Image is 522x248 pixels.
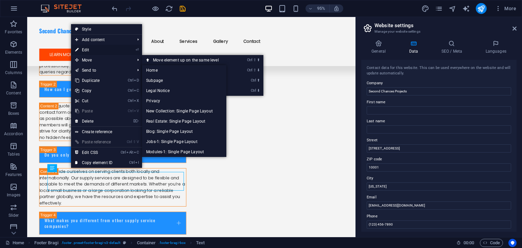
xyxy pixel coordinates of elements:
[5,29,22,35] p: Favorites
[158,239,186,247] span: . footer-bragi-box
[136,48,139,52] i: ⏎
[142,137,226,147] a: Jobs-1: Single Page Layout
[8,111,19,116] p: Boxes
[257,68,260,72] i: ⬇
[306,4,330,13] button: 95%
[128,88,133,93] i: Ctrl
[333,5,340,12] i: On resize automatically adjust zoom level to fit chosen device.
[367,65,511,76] div: Contact data for this website. This can be used everywhere on the website and will update automat...
[134,78,139,83] i: D
[253,58,256,62] i: ⇧
[142,147,226,157] a: Modules-1: Single Page Layout
[462,5,470,13] i: AI Writer
[253,68,256,72] i: ⇧
[367,136,511,144] label: Street
[375,29,503,35] h3: Manage your website settings
[5,172,22,177] p: Features
[257,78,260,83] i: ⬆
[316,4,327,13] h6: 95%
[134,109,139,113] i: V
[367,174,511,182] label: City
[492,3,519,14] button: More
[367,193,511,201] label: Email
[361,40,399,54] h4: General
[178,4,187,13] button: save
[476,3,487,14] button: publish
[247,68,253,72] i: Ctrl
[7,152,20,157] p: Tables
[142,116,226,126] a: Real Estate: Single Page Layout
[483,239,500,247] span: Code
[449,5,456,13] i: Navigator
[142,75,226,86] a: Subpage
[133,140,136,144] i: ⇧
[464,239,474,247] span: 00 00
[367,212,511,220] label: Phone
[367,231,511,240] label: Mobile
[71,127,142,137] a: Create reference
[8,213,19,218] p: Slider
[4,131,23,137] p: Accordion
[480,239,503,247] button: Code
[71,96,117,106] a: CtrlXCut
[367,79,511,87] label: Company
[251,78,256,83] i: Ctrl
[71,65,132,75] a: Send to
[142,96,226,106] a: Privacy
[71,75,117,86] a: CtrlDDuplicate
[133,119,139,123] i: ⌦
[123,241,126,245] i: This element is a customizable preset
[128,78,133,83] i: Ctrl
[129,160,135,165] i: Ctrl
[5,239,24,247] a: Click to cancel selection. Double-click to open Pages
[71,86,117,96] a: CtrlCCopy
[475,40,517,54] h4: Languages
[257,58,260,62] i: ⬆
[421,4,430,13] button: design
[6,90,21,96] p: Content
[196,239,205,247] span: Click to select. Double-click to edit
[137,239,156,247] span: Click to select. Double-click to edit
[435,4,443,13] button: pages
[61,239,121,247] span: . footer .preset-footer-bragi-v3-default
[134,99,139,103] i: X
[462,4,470,13] button: text_generator
[128,99,133,103] i: Ctrl
[179,5,187,13] i: Save (Ctrl+S)
[165,4,173,13] button: reload
[39,4,90,13] img: Editor Logo
[7,192,21,198] p: Images
[477,5,485,13] i: Publish
[257,88,260,93] i: ⬇
[5,50,22,55] p: Elements
[111,5,119,13] i: Undo: Change text (Ctrl+Z)
[71,45,117,55] a: ⏎Edit
[431,40,475,54] h4: SEO / Meta
[110,4,119,13] button: undo
[399,40,431,54] h4: Data
[126,150,133,155] i: Alt
[367,117,511,125] label: Last name
[134,88,139,93] i: C
[142,65,226,75] a: Home
[142,126,226,137] a: Blog: Single Page Layout
[71,147,117,158] a: CtrlAltCEdit CSS
[142,55,238,65] a: Ctrl⇧⬆Move element up on the same level
[71,55,132,65] span: Move
[34,239,205,247] nav: breadcrumb
[367,98,511,106] label: First name
[71,116,117,126] a: ⌦Delete
[375,22,517,29] h2: Website settings
[5,70,22,75] p: Columns
[71,35,132,45] span: Add content
[34,239,58,247] span: Click to select. Double-click to edit
[251,88,256,93] i: Ctrl
[137,140,139,144] i: V
[247,58,253,62] i: Ctrl
[127,140,132,144] i: Ctrl
[71,24,142,34] a: Style
[71,158,117,168] a: CtrlICopy element ID
[449,4,457,13] button: navigator
[121,150,126,155] i: Ctrl
[71,106,117,116] a: CtrlVPaste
